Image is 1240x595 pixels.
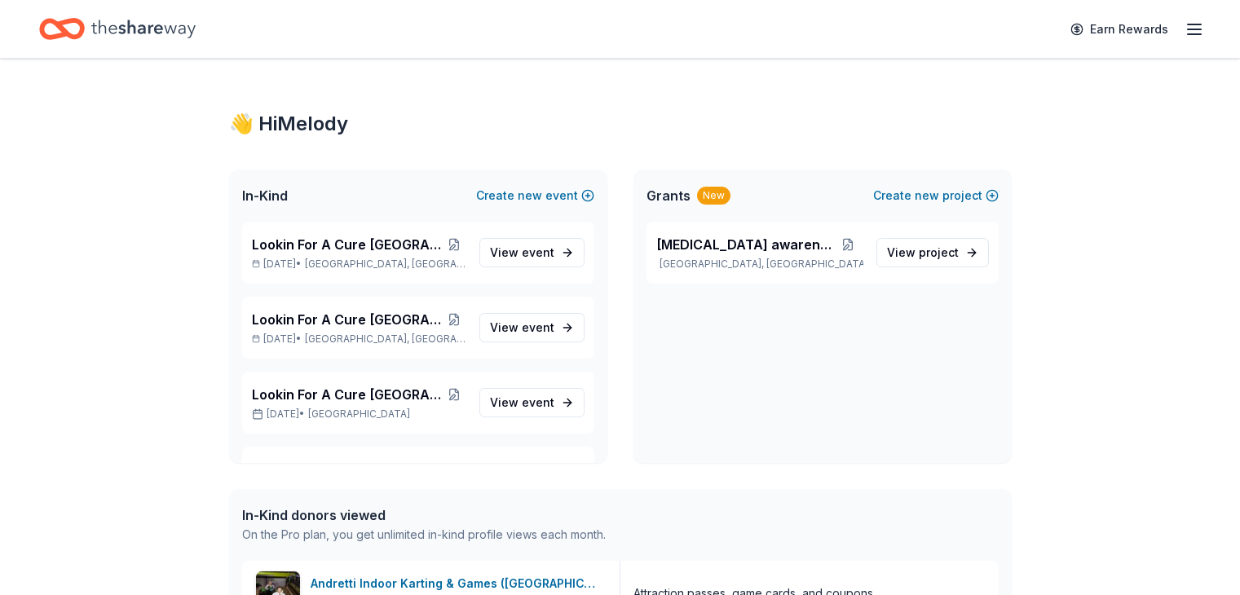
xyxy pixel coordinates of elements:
p: [GEOGRAPHIC_DATA], [GEOGRAPHIC_DATA] [656,258,863,271]
a: View event [479,313,585,342]
div: In-Kind donors viewed [242,505,606,525]
span: [GEOGRAPHIC_DATA] [308,408,410,421]
span: new [915,186,939,205]
p: [DATE] • [252,258,466,271]
span: Lookin For A Cure [GEOGRAPHIC_DATA] [252,235,442,254]
p: [DATE] • [252,408,466,421]
span: event [522,245,554,259]
span: Lookin For A Cure [GEOGRAPHIC_DATA] [252,310,442,329]
span: [GEOGRAPHIC_DATA], [GEOGRAPHIC_DATA] [305,333,466,346]
span: event [522,320,554,334]
a: Home [39,10,196,48]
span: Lookin For A Cure [GEOGRAPHIC_DATA] [252,460,442,479]
div: New [697,187,730,205]
a: View event [479,388,585,417]
span: View [490,318,554,337]
span: View [887,243,959,262]
div: On the Pro plan, you get unlimited in-kind profile views each month. [242,525,606,544]
span: View [490,243,554,262]
a: View project [876,238,989,267]
span: event [522,395,554,409]
span: Grants [646,186,691,205]
span: View [490,393,554,412]
span: In-Kind [242,186,288,205]
button: Createnewevent [476,186,594,205]
span: Lookin For A Cure [GEOGRAPHIC_DATA] [252,385,442,404]
a: View event [479,238,585,267]
span: [MEDICAL_DATA] awareness [656,235,832,254]
button: Createnewproject [873,186,999,205]
a: Earn Rewards [1061,15,1178,44]
div: Andretti Indoor Karting & Games ([GEOGRAPHIC_DATA]) [311,574,607,593]
p: [DATE] • [252,333,466,346]
span: [GEOGRAPHIC_DATA], [GEOGRAPHIC_DATA] [305,258,466,271]
span: new [518,186,542,205]
span: project [919,245,959,259]
div: 👋 Hi Melody [229,111,1012,137]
